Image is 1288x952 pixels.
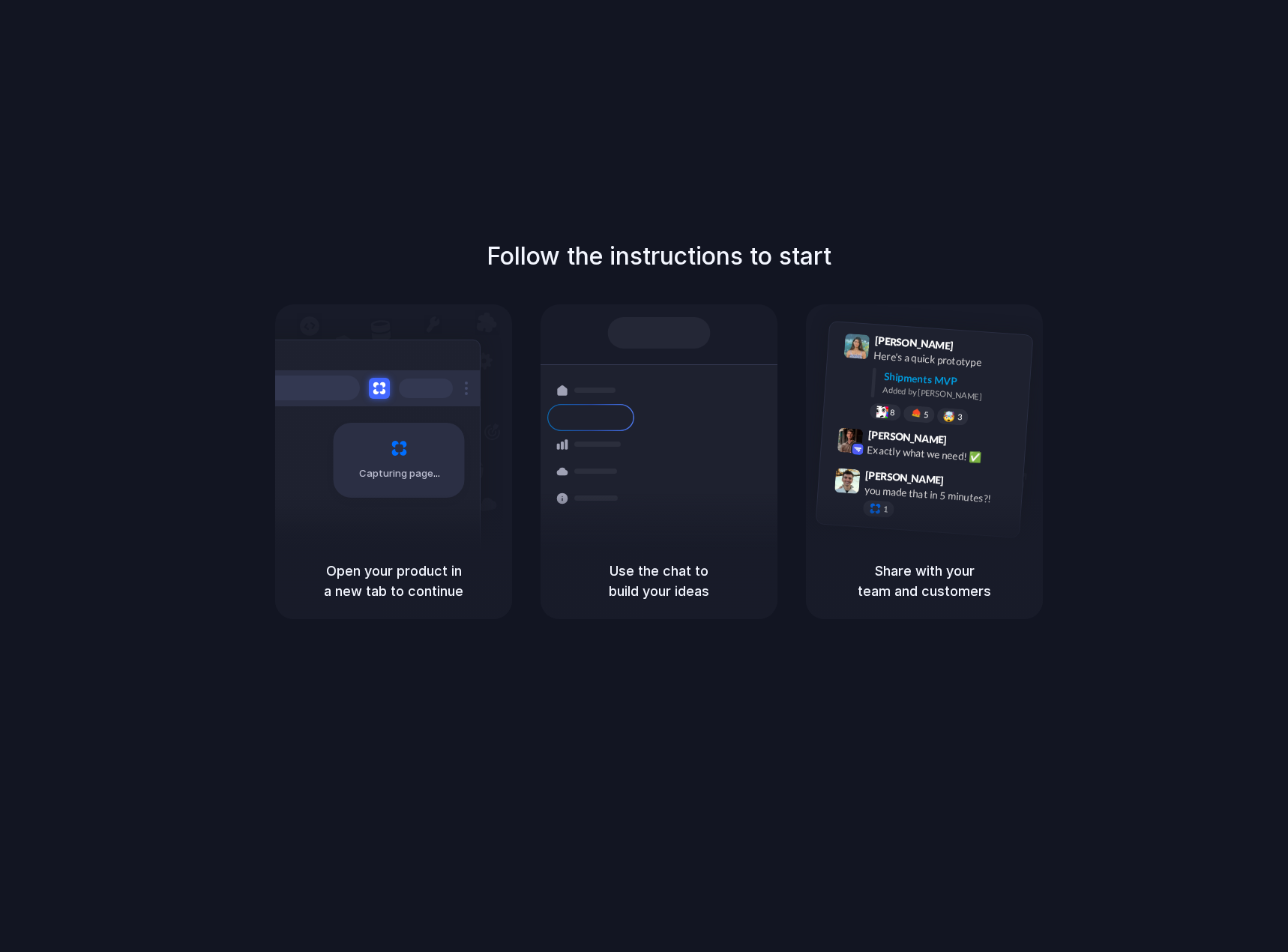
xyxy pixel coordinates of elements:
[864,482,1014,507] div: you made that in 5 minutes?!
[293,561,494,601] h5: Open your product in a new tab to continue
[957,412,963,421] span: 3
[924,410,929,418] span: 5
[867,442,1017,467] div: Exactly what we need! ✅
[867,426,947,448] span: [PERSON_NAME]
[359,466,442,481] span: Capturing page
[943,411,956,422] div: 🤯
[873,347,1023,373] div: Here's a quick prototype
[824,561,1025,601] h5: Share with your team and customers
[883,504,888,513] span: 1
[874,332,954,354] span: [PERSON_NAME]
[958,339,989,357] span: 9:41 AM
[890,408,895,416] span: 8
[559,561,759,601] h5: Use the chat to build your ideas
[883,368,1022,393] div: Shipments MVP
[882,383,1020,405] div: Added by [PERSON_NAME]
[487,238,831,274] h1: Follow the instructions to start
[948,474,979,492] span: 9:47 AM
[865,466,945,488] span: [PERSON_NAME]
[951,433,982,451] span: 9:42 AM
